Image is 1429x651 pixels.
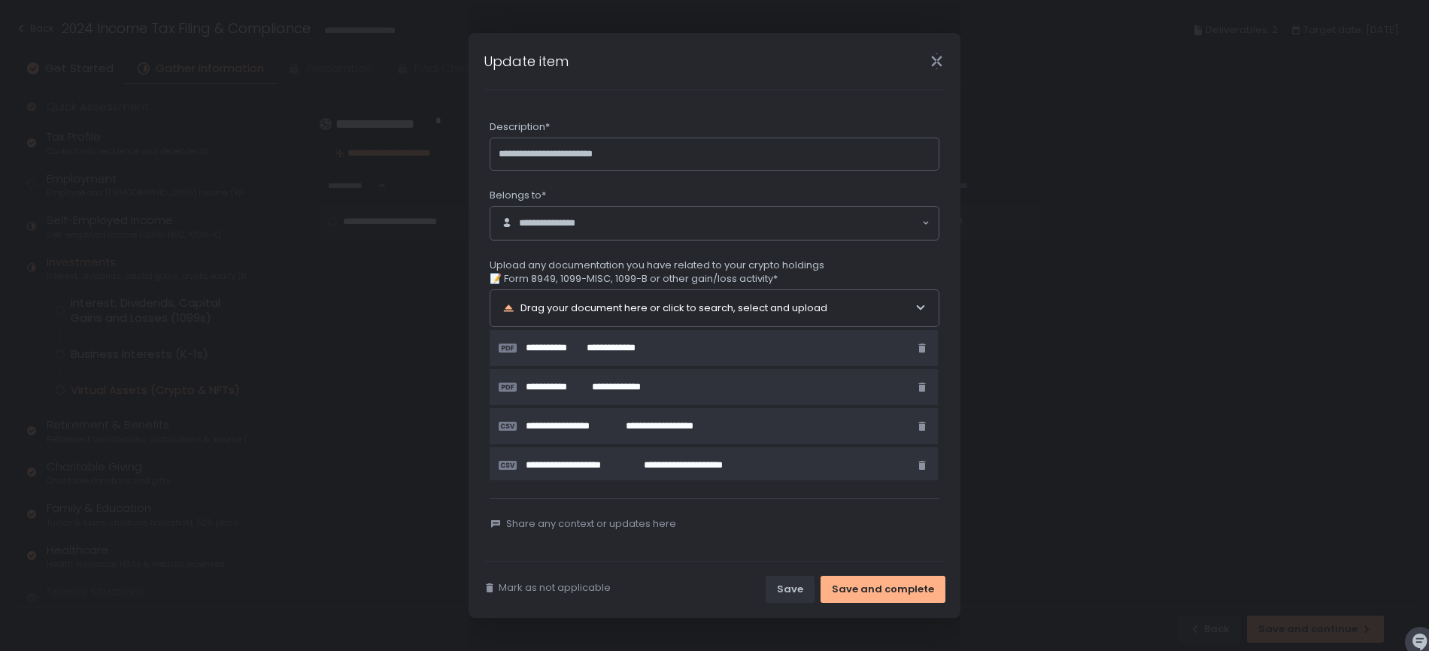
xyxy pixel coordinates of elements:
[766,576,815,603] button: Save
[912,53,960,70] div: Close
[490,189,546,202] span: Belongs to*
[777,583,803,596] div: Save
[484,51,569,71] h1: Update item
[499,581,611,595] span: Mark as not applicable
[490,259,824,272] span: Upload any documentation you have related to your crypto holdings
[490,272,824,286] span: 📝 Form 8949, 1099-MISC, 1099-B or other gain/loss activity*
[506,517,676,531] span: Share any context or updates here
[484,581,611,595] button: Mark as not applicable
[821,576,945,603] button: Save and complete
[590,216,921,231] input: Search for option
[490,207,939,240] div: Search for option
[832,583,934,596] div: Save and complete
[490,120,550,134] span: Description*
